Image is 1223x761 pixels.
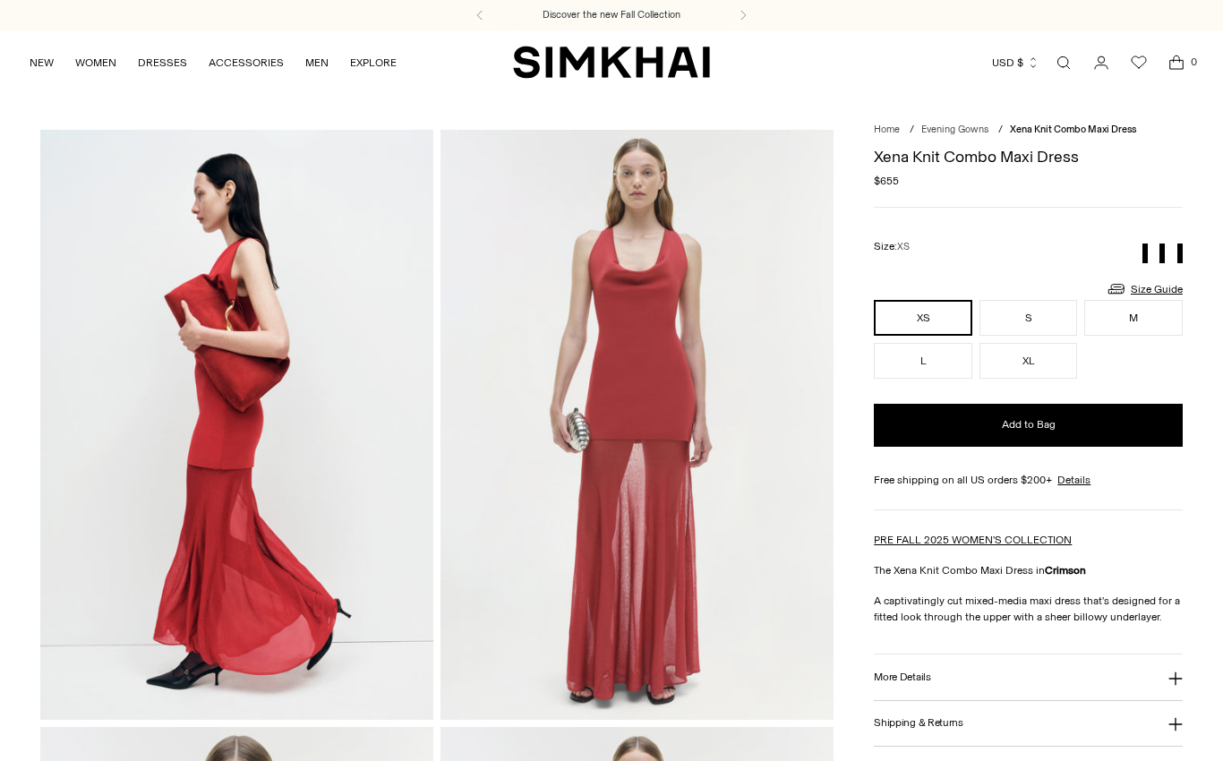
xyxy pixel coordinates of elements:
[1057,472,1090,488] a: Details
[921,124,988,135] a: Evening Gowns
[874,671,930,683] h3: More Details
[138,43,187,82] a: DRESSES
[350,43,397,82] a: EXPLORE
[1185,54,1202,70] span: 0
[897,241,910,252] span: XS
[1010,124,1136,135] span: Xena Knit Combo Maxi Dress
[874,238,910,255] label: Size:
[874,534,1072,546] a: PRE FALL 2025 WOMEN'S COLLECTION
[513,45,710,80] a: SIMKHAI
[874,701,1183,747] button: Shipping & Returns
[874,124,900,135] a: Home
[543,8,680,22] a: Discover the new Fall Collection
[1121,45,1157,81] a: Wishlist
[874,149,1183,165] h1: Xena Knit Combo Maxi Dress
[1002,417,1056,432] span: Add to Bag
[1046,45,1082,81] a: Open search modal
[874,173,899,189] span: $655
[30,43,54,82] a: NEW
[1084,300,1183,336] button: M
[874,404,1183,447] button: Add to Bag
[874,562,1183,578] p: The Xena Knit Combo Maxi Dress in
[910,123,914,138] div: /
[874,654,1183,700] button: More Details
[874,343,972,379] button: L
[305,43,329,82] a: MEN
[998,123,1003,138] div: /
[979,343,1078,379] button: XL
[1083,45,1119,81] a: Go to the account page
[979,300,1078,336] button: S
[992,43,1039,82] button: USD $
[1106,278,1183,300] a: Size Guide
[440,130,834,720] img: Xena Knit Combo Maxi Dress
[1045,564,1086,577] strong: Crimson
[874,472,1183,488] div: Free shipping on all US orders $200+
[874,593,1183,625] p: A captivatingly cut mixed-media maxi dress that's designed for a fitted look through the upper wi...
[1159,45,1194,81] a: Open cart modal
[40,130,433,720] img: Xena Knit Combo Maxi Dress
[75,43,116,82] a: WOMEN
[209,43,284,82] a: ACCESSORIES
[874,300,972,336] button: XS
[874,123,1183,138] nav: breadcrumbs
[874,717,963,729] h3: Shipping & Returns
